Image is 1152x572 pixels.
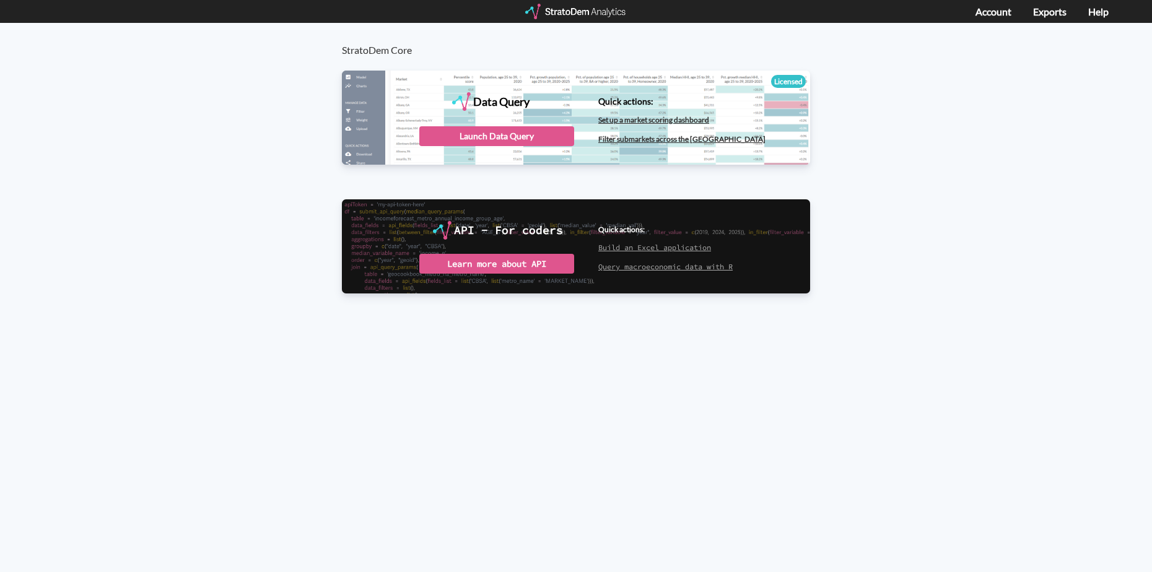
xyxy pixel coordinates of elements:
h3: StratoDem Core [342,23,823,56]
div: Licensed [771,75,806,88]
a: Set up a market scoring dashboard [598,115,709,124]
div: Learn more about API [419,254,574,274]
div: Launch Data Query [419,126,574,146]
div: Data Query [473,92,530,111]
a: Help [1088,6,1109,17]
a: Query macroeconomic data with R [598,262,733,271]
a: Filter submarkets across the [GEOGRAPHIC_DATA] [598,134,766,144]
h4: Quick actions: [598,97,766,106]
a: Account [975,6,1011,17]
h4: Quick actions: [598,225,733,233]
a: Build an Excel application [598,243,711,252]
div: API - For coders [454,221,563,240]
a: Exports [1033,6,1067,17]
